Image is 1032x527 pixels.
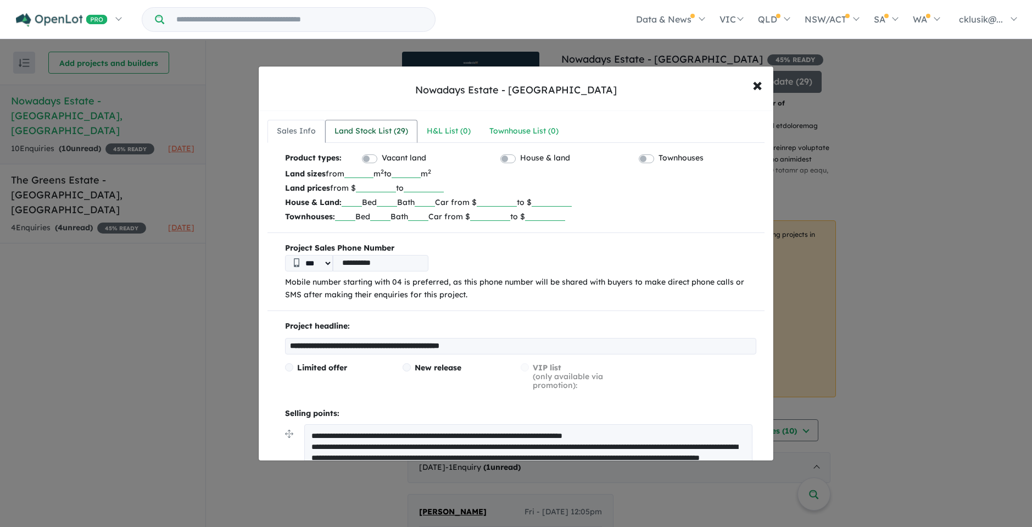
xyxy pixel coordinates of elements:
div: Townhouse List ( 0 ) [489,125,559,138]
div: Nowadays Estate - [GEOGRAPHIC_DATA] [415,83,617,97]
p: Project headline: [285,320,757,333]
b: Land sizes [285,169,326,179]
span: Limited offer [297,363,347,373]
p: from m to m [285,167,757,181]
span: cklusik@... [959,14,1003,25]
p: Selling points: [285,407,757,420]
label: Townhouses [659,152,704,165]
p: from $ to [285,181,757,195]
div: Land Stock List ( 29 ) [334,125,408,138]
img: Openlot PRO Logo White [16,13,108,27]
img: Phone icon [294,258,299,267]
sup: 2 [381,168,384,175]
label: House & land [520,152,570,165]
p: Bed Bath Car from $ to $ [285,195,757,209]
label: Vacant land [382,152,426,165]
b: Land prices [285,183,330,193]
b: House & Land: [285,197,342,207]
b: Product types: [285,152,342,167]
b: Project Sales Phone Number [285,242,757,255]
sup: 2 [428,168,431,175]
img: drag.svg [285,430,293,438]
span: × [752,73,762,96]
span: New release [415,363,461,373]
input: Try estate name, suburb, builder or developer [166,8,433,31]
div: H&L List ( 0 ) [427,125,471,138]
p: Mobile number starting with 04 is preferred, as this phone number will be shared with buyers to m... [285,276,757,302]
p: Bed Bath Car from $ to $ [285,209,757,224]
b: Townhouses: [285,212,335,221]
div: Sales Info [277,125,316,138]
